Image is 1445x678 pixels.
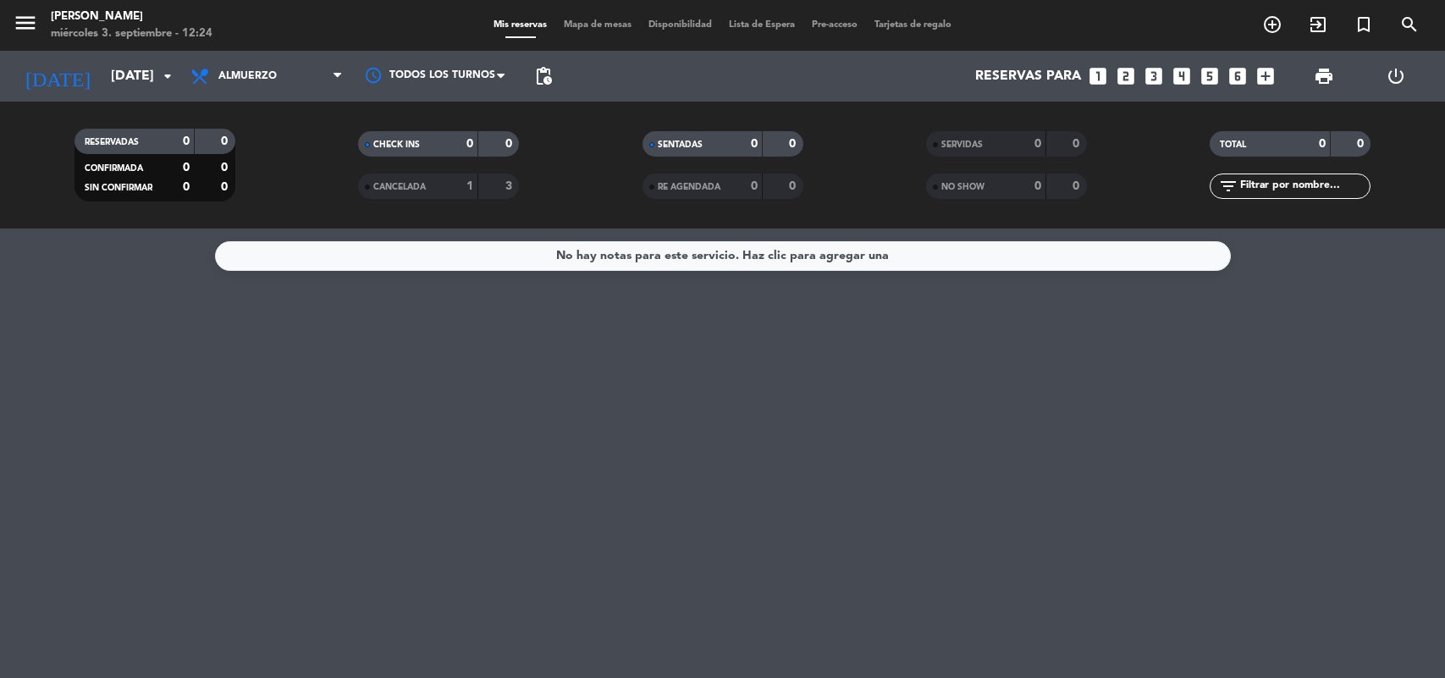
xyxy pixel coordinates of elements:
[866,20,960,30] span: Tarjetas de regalo
[1308,14,1328,35] i: exit_to_app
[1115,65,1137,87] i: looks_two
[1199,65,1221,87] i: looks_5
[658,141,703,149] span: SENTADAS
[1255,65,1277,87] i: add_box
[13,10,38,41] button: menu
[1073,138,1083,150] strong: 0
[1399,14,1420,35] i: search
[51,8,212,25] div: [PERSON_NAME]
[13,58,102,95] i: [DATE]
[1319,138,1326,150] strong: 0
[157,66,178,86] i: arrow_drop_down
[1262,14,1282,35] i: add_circle_outline
[13,10,38,36] i: menu
[85,138,139,146] span: RESERVADAS
[1238,177,1370,196] input: Filtrar por nombre...
[505,180,516,192] strong: 3
[789,180,799,192] strong: 0
[85,164,143,173] span: CONFIRMADA
[1218,176,1238,196] i: filter_list
[751,138,758,150] strong: 0
[1034,180,1041,192] strong: 0
[373,141,420,149] span: CHECK INS
[485,20,555,30] span: Mis reservas
[466,138,473,150] strong: 0
[1073,180,1083,192] strong: 0
[555,20,640,30] span: Mapa de mesas
[1354,14,1374,35] i: turned_in_not
[658,183,720,191] span: RE AGENDADA
[1357,138,1367,150] strong: 0
[505,138,516,150] strong: 0
[533,66,554,86] span: pending_actions
[720,20,803,30] span: Lista de Espera
[640,20,720,30] span: Disponibilidad
[221,135,231,147] strong: 0
[218,70,277,82] span: Almuerzo
[373,183,426,191] span: CANCELADA
[183,135,190,147] strong: 0
[1314,66,1334,86] span: print
[751,180,758,192] strong: 0
[789,138,799,150] strong: 0
[941,141,983,149] span: SERVIDAS
[803,20,866,30] span: Pre-acceso
[1171,65,1193,87] i: looks_4
[221,181,231,193] strong: 0
[1227,65,1249,87] i: looks_6
[1143,65,1165,87] i: looks_3
[1034,138,1041,150] strong: 0
[941,183,984,191] span: NO SHOW
[1360,51,1432,102] div: LOG OUT
[1087,65,1109,87] i: looks_one
[221,162,231,174] strong: 0
[556,246,889,266] div: No hay notas para este servicio. Haz clic para agregar una
[466,180,473,192] strong: 1
[1386,66,1406,86] i: power_settings_new
[183,181,190,193] strong: 0
[85,184,152,192] span: SIN CONFIRMAR
[51,25,212,42] div: miércoles 3. septiembre - 12:24
[183,162,190,174] strong: 0
[975,69,1081,85] span: Reservas para
[1220,141,1246,149] span: TOTAL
